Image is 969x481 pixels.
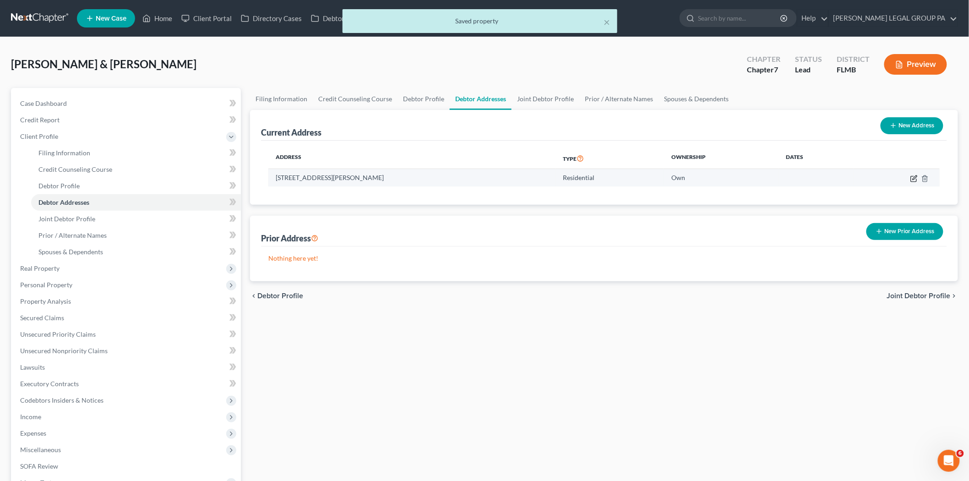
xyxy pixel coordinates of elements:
div: Status [795,54,822,65]
a: Unsecured Priority Claims [13,326,241,343]
span: [PERSON_NAME] & [PERSON_NAME] [11,57,196,71]
div: Chapter [747,54,780,65]
a: Joint Debtor Profile [31,211,241,227]
a: SOFA Review [13,458,241,475]
a: Case Dashboard [13,95,241,112]
span: Prior / Alternate Names [38,231,107,239]
p: Nothing here yet! [268,254,940,263]
span: Property Analysis [20,297,71,305]
th: Type [556,148,664,169]
td: [STREET_ADDRESS][PERSON_NAME] [268,169,556,186]
iframe: Intercom live chat [938,450,960,472]
a: Credit Report [13,112,241,128]
a: Debtor Profile [31,178,241,194]
a: Debtor Profile [397,88,450,110]
div: Prior Address [261,233,318,244]
a: Filing Information [250,88,313,110]
div: FLMB [837,65,870,75]
button: chevron_left Debtor Profile [250,292,303,300]
a: Secured Claims [13,310,241,326]
a: Spouses & Dependents [31,244,241,260]
a: Debtor Addresses [31,194,241,211]
button: Preview [884,54,947,75]
button: Joint Debtor Profile chevron_right [887,292,958,300]
a: Joint Debtor Profile [512,88,579,110]
a: Spouses & Dependents [659,88,734,110]
span: Client Profile [20,132,58,140]
a: Lawsuits [13,359,241,376]
a: Credit Counseling Course [31,161,241,178]
span: Lawsuits [20,363,45,371]
td: Own [664,169,779,186]
div: Current Address [261,127,321,138]
a: Unsecured Nonpriority Claims [13,343,241,359]
div: Chapter [747,65,780,75]
span: Unsecured Priority Claims [20,330,96,338]
span: Real Property [20,264,60,272]
a: Credit Counseling Course [313,88,397,110]
a: Prior / Alternate Names [579,88,659,110]
span: Case Dashboard [20,99,67,107]
i: chevron_right [951,292,958,300]
span: Debtor Profile [38,182,80,190]
span: SOFA Review [20,462,58,470]
span: Miscellaneous [20,446,61,454]
span: Joint Debtor Profile [887,292,951,300]
span: Filing Information [38,149,90,157]
span: 6 [957,450,964,457]
td: Residential [556,169,664,186]
button: × [604,16,610,27]
a: Executory Contracts [13,376,241,392]
th: Address [268,148,556,169]
span: Spouses & Dependents [38,248,103,256]
span: Secured Claims [20,314,64,322]
th: Ownership [664,148,779,169]
span: Debtor Profile [257,292,303,300]
button: New Prior Address [866,223,943,240]
a: Prior / Alternate Names [31,227,241,244]
div: Lead [795,65,822,75]
a: Filing Information [31,145,241,161]
button: New Address [881,117,943,134]
span: Executory Contracts [20,380,79,388]
i: chevron_left [250,292,257,300]
span: Income [20,413,41,421]
span: Credit Report [20,116,60,124]
div: Saved property [350,16,610,26]
th: Dates [779,148,854,169]
span: Unsecured Nonpriority Claims [20,347,108,355]
span: Personal Property [20,281,72,289]
span: 7 [774,65,778,74]
span: Expenses [20,429,46,437]
span: Joint Debtor Profile [38,215,95,223]
a: Debtor Addresses [450,88,512,110]
span: Codebtors Insiders & Notices [20,396,103,404]
div: District [837,54,870,65]
span: Credit Counseling Course [38,165,112,173]
a: Property Analysis [13,293,241,310]
span: Debtor Addresses [38,198,89,206]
